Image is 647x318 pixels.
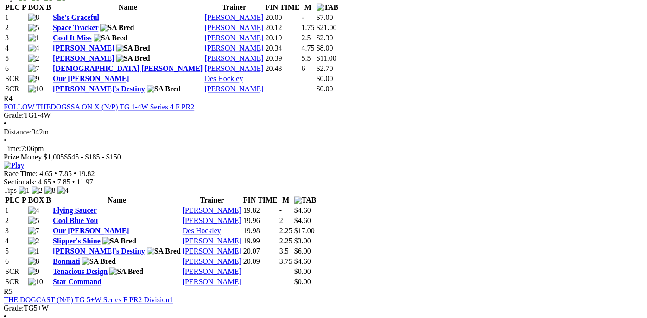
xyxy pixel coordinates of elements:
[279,257,292,265] text: 3.75
[4,111,636,120] div: TG1-4W
[183,257,241,265] a: [PERSON_NAME]
[4,161,24,170] img: Play
[28,267,39,276] img: 9
[183,247,241,255] a: [PERSON_NAME]
[147,247,181,255] img: SA Bred
[64,153,121,161] span: $545 - $185 - $150
[5,277,27,286] td: SCR
[317,64,333,72] span: $2.70
[243,216,278,225] td: 19.96
[265,64,300,73] td: 20.43
[19,186,30,195] img: 1
[5,23,27,32] td: 2
[317,13,333,21] span: $7.00
[183,278,241,286] a: [PERSON_NAME]
[28,206,39,215] img: 4
[205,54,264,62] a: [PERSON_NAME]
[100,24,134,32] img: SA Bred
[183,237,241,245] a: [PERSON_NAME]
[28,13,39,22] img: 8
[53,227,129,235] a: Our [PERSON_NAME]
[302,24,315,32] text: 1.75
[5,74,27,83] td: SCR
[205,64,264,72] a: [PERSON_NAME]
[53,247,145,255] a: [PERSON_NAME]'s Destiny
[243,236,278,246] td: 19.99
[28,257,39,266] img: 8
[5,13,27,22] td: 1
[53,178,56,186] span: •
[205,75,243,83] a: Des Hockley
[317,75,333,83] span: $0.00
[4,103,194,111] a: FOLLOW THEDOGSSA ON X (N/P) TG 1-4W Series 4 F PR2
[78,170,95,178] span: 19.82
[59,170,72,178] span: 7.85
[28,64,39,73] img: 7
[5,3,20,11] span: PLC
[243,257,278,266] td: 20.09
[116,54,150,63] img: SA Bred
[265,54,300,63] td: 20.39
[243,247,278,256] td: 20.07
[265,33,300,43] td: 20.19
[28,85,43,93] img: 10
[294,247,311,255] span: $6.00
[28,216,39,225] img: 5
[265,44,300,53] td: 20.34
[279,196,293,205] th: M
[279,227,292,235] text: 2.25
[294,237,311,245] span: $3.00
[5,84,27,94] td: SCR
[5,257,27,266] td: 6
[44,186,56,195] img: 8
[28,75,39,83] img: 9
[28,24,39,32] img: 5
[53,75,129,83] a: Our [PERSON_NAME]
[243,206,278,215] td: 19.82
[302,64,305,72] text: 6
[5,236,27,246] td: 4
[53,24,98,32] a: Space Tracker
[116,44,150,52] img: SA Bred
[53,216,98,224] a: Cool Blue You
[94,34,127,42] img: SA Bred
[4,153,636,161] div: Prize Money $1,005
[302,54,311,62] text: 5.5
[265,23,300,32] td: 20.12
[5,267,27,276] td: SCR
[5,64,27,73] td: 6
[205,24,264,32] a: [PERSON_NAME]
[147,85,181,93] img: SA Bred
[5,226,27,235] td: 3
[294,267,311,275] span: $0.00
[294,257,311,265] span: $4.60
[53,85,145,93] a: [PERSON_NAME]'s Destiny
[53,44,114,52] a: [PERSON_NAME]
[4,145,21,153] span: Time:
[53,237,101,245] a: Slipper's Shine
[5,216,27,225] td: 2
[279,237,292,245] text: 2.25
[183,216,241,224] a: [PERSON_NAME]
[5,44,27,53] td: 4
[53,257,80,265] a: Bonmati
[57,178,70,186] span: 7.85
[294,216,311,224] span: $4.60
[265,3,300,12] th: FIN TIME
[53,13,99,21] a: She's Graceful
[28,278,43,286] img: 10
[294,227,315,235] span: $17.00
[28,34,39,42] img: 1
[22,196,26,204] span: P
[28,227,39,235] img: 7
[205,34,264,42] a: [PERSON_NAME]
[294,206,311,214] span: $4.60
[5,247,27,256] td: 5
[4,111,24,119] span: Grade:
[243,226,278,235] td: 19.98
[32,186,43,195] img: 2
[317,44,333,52] span: $8.00
[204,3,264,12] th: Trainer
[4,304,24,312] span: Grade:
[4,145,636,153] div: 7:06pm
